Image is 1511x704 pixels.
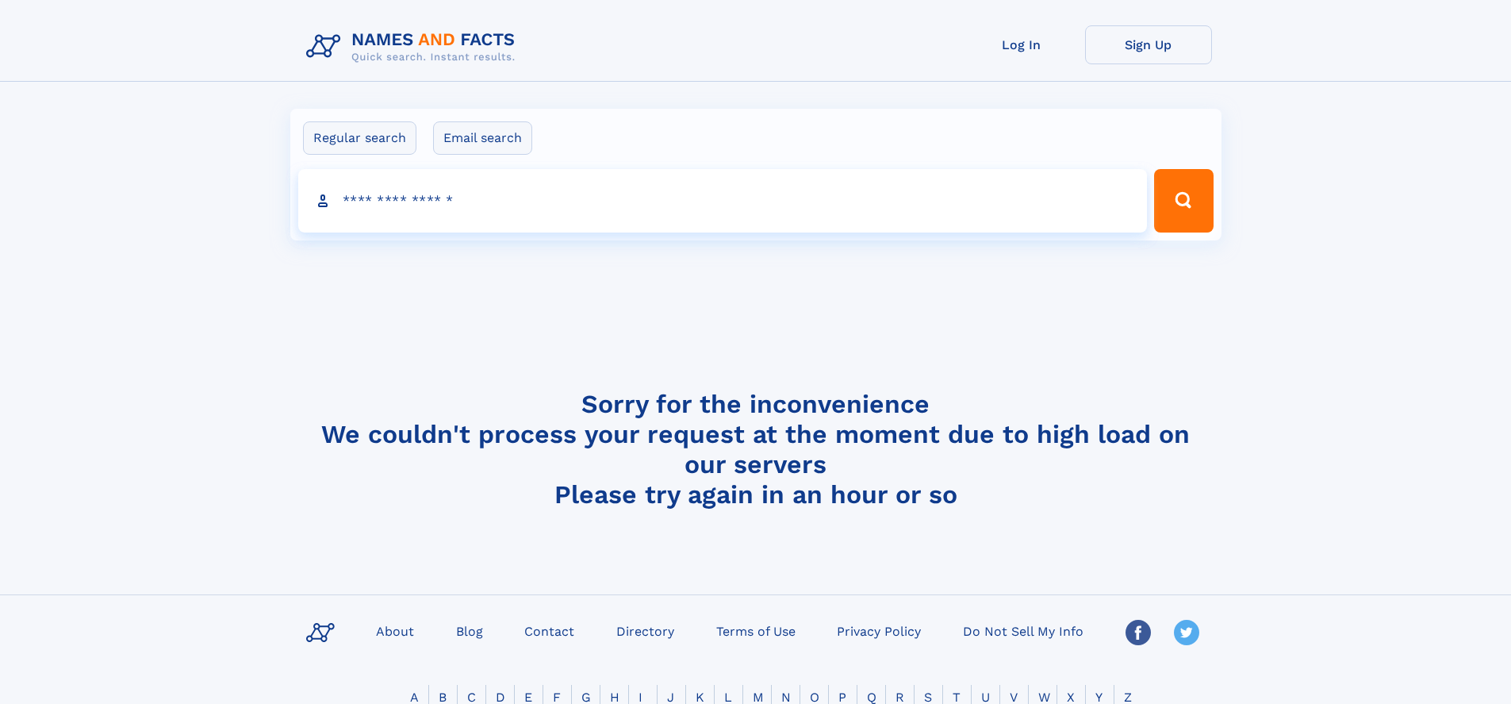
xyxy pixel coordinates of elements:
label: Regular search [303,121,416,155]
a: Blog [450,619,489,642]
label: Email search [433,121,532,155]
input: search input [298,169,1148,233]
a: Directory [610,619,681,642]
button: Search Button [1154,169,1213,233]
a: Do Not Sell My Info [957,619,1090,642]
h4: Sorry for the inconvenience We couldn't process your request at the moment due to high load on ou... [300,389,1212,510]
img: Twitter [1174,620,1199,645]
a: Privacy Policy [830,619,927,642]
a: Contact [518,619,581,642]
a: About [370,619,420,642]
a: Terms of Use [710,619,802,642]
img: Logo Names and Facts [300,25,528,68]
a: Sign Up [1085,25,1212,64]
img: Facebook [1126,620,1151,645]
a: Log In [958,25,1085,64]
